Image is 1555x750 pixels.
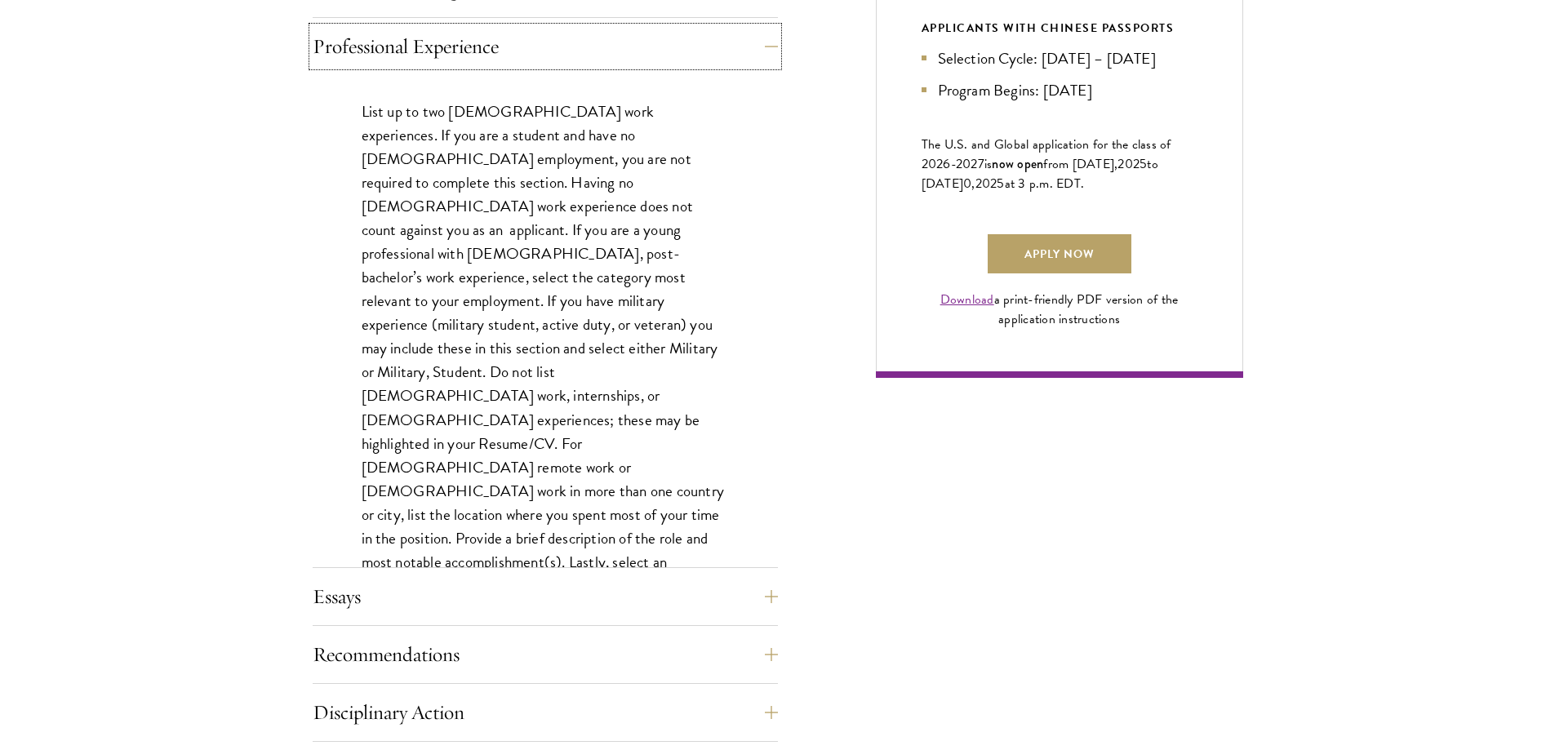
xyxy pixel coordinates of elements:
[313,693,778,732] button: Disciplinary Action
[362,100,729,621] p: List up to two [DEMOGRAPHIC_DATA] work experiences. If you are a student and have no [DEMOGRAPHIC...
[1140,154,1147,174] span: 5
[922,47,1197,70] li: Selection Cycle: [DATE] – [DATE]
[922,290,1197,329] div: a print-friendly PDF version of the application instructions
[975,174,997,193] span: 202
[313,577,778,616] button: Essays
[978,154,984,174] span: 7
[997,174,1004,193] span: 5
[943,154,950,174] span: 6
[971,174,975,193] span: ,
[313,635,778,674] button: Recommendations
[313,27,778,66] button: Professional Experience
[922,18,1197,38] div: APPLICANTS WITH CHINESE PASSPORTS
[940,290,994,309] a: Download
[963,174,971,193] span: 0
[1043,154,1117,174] span: from [DATE],
[1117,154,1140,174] span: 202
[951,154,978,174] span: -202
[984,154,993,174] span: is
[1005,174,1085,193] span: at 3 p.m. EDT.
[988,234,1131,273] a: Apply Now
[992,154,1043,173] span: now open
[922,78,1197,102] li: Program Begins: [DATE]
[922,135,1171,174] span: The U.S. and Global application for the class of 202
[922,154,1158,193] span: to [DATE]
